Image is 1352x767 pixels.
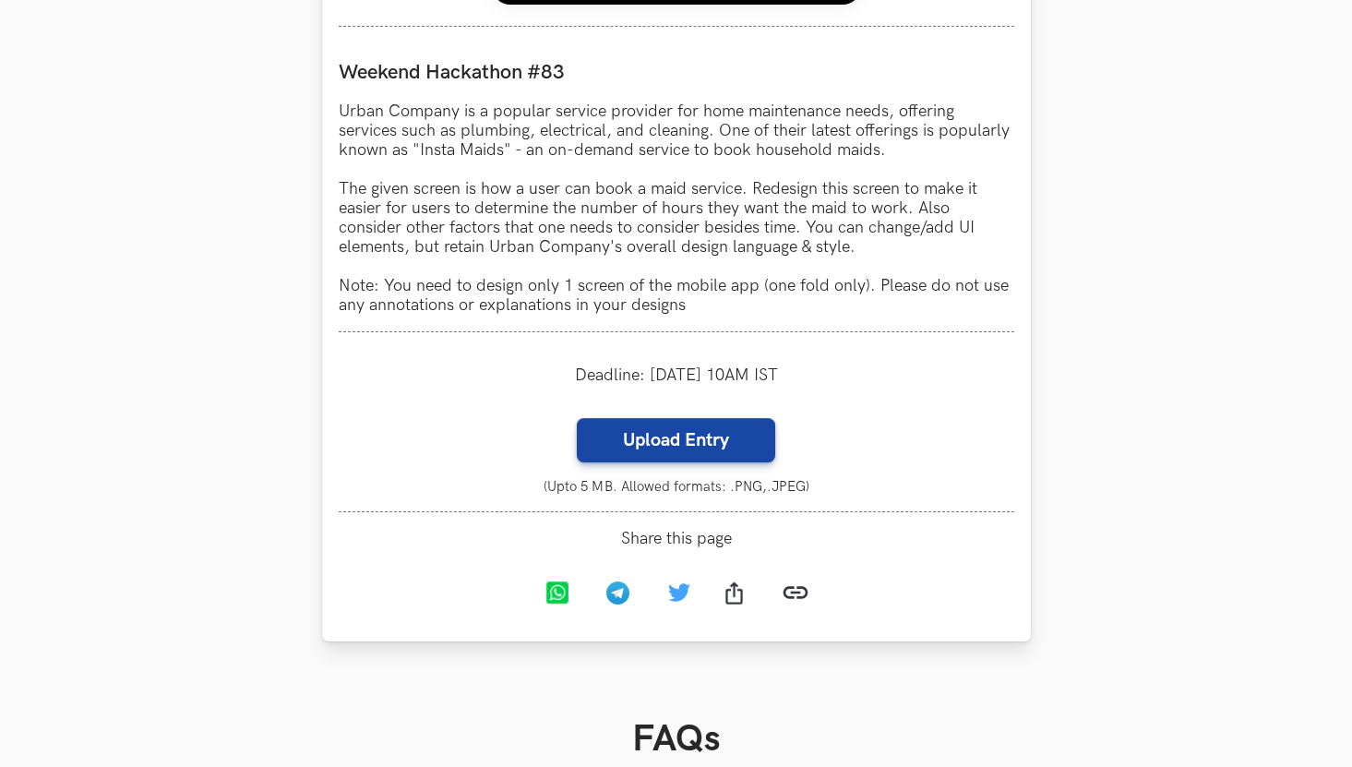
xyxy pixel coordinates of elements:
[768,565,823,625] a: Copy link
[339,60,1014,85] label: Weekend Hackathon #83
[339,349,1014,401] div: Deadline: [DATE] 10AM IST
[352,717,1001,761] h1: FAQs
[339,102,1014,315] p: Urban Company is a popular service provider for home maintenance needs, offering services such as...
[725,581,742,605] img: Share
[339,479,1014,495] small: (Upto 5 MB. Allowed formats: .PNG,.JPEG)
[545,581,568,605] img: Whatsapp
[606,581,629,605] img: Telegram
[577,418,775,462] label: Upload Entry
[591,568,652,623] a: Telegram
[530,568,591,623] a: Whatsapp
[339,529,1014,548] span: Share this page
[707,568,768,623] a: Share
